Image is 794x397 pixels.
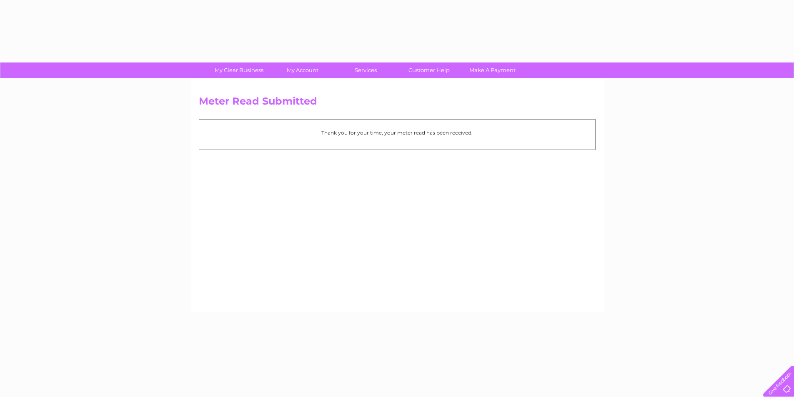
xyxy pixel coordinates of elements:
[205,62,273,78] a: My Clear Business
[458,62,527,78] a: Make A Payment
[199,95,596,111] h2: Meter Read Submitted
[395,62,463,78] a: Customer Help
[268,62,337,78] a: My Account
[203,129,591,137] p: Thank you for your time, your meter read has been received.
[331,62,400,78] a: Services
